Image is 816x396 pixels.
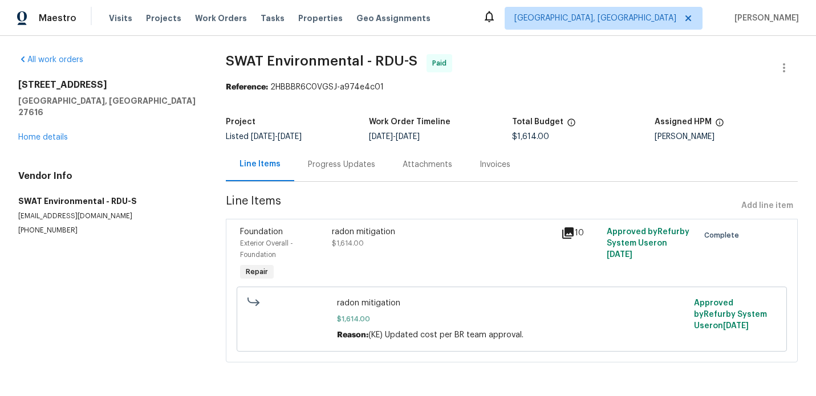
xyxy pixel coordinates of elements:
[567,118,576,133] span: The total cost of line items that have been proposed by Opendoor. This sum includes line items th...
[226,54,417,68] span: SWAT Environmental - RDU-S
[655,118,712,126] h5: Assigned HPM
[694,299,767,330] span: Approved by Refurby System User on
[607,228,689,259] span: Approved by Refurby System User on
[403,159,452,170] div: Attachments
[607,251,632,259] span: [DATE]
[369,133,393,141] span: [DATE]
[655,133,798,141] div: [PERSON_NAME]
[514,13,676,24] span: [GEOGRAPHIC_DATA], [GEOGRAPHIC_DATA]
[298,13,343,24] span: Properties
[240,240,293,258] span: Exterior Overall - Foundation
[18,211,198,221] p: [EMAIL_ADDRESS][DOMAIN_NAME]
[512,118,563,126] h5: Total Budget
[226,118,255,126] h5: Project
[369,133,420,141] span: -
[195,13,247,24] span: Work Orders
[332,240,364,247] span: $1,614.00
[226,133,302,141] span: Listed
[239,158,281,170] div: Line Items
[146,13,181,24] span: Projects
[226,83,268,91] b: Reference:
[356,13,431,24] span: Geo Assignments
[18,79,198,91] h2: [STREET_ADDRESS]
[723,322,749,330] span: [DATE]
[39,13,76,24] span: Maestro
[561,226,600,240] div: 10
[369,118,450,126] h5: Work Order Timeline
[18,133,68,141] a: Home details
[704,230,744,241] span: Complete
[18,95,198,118] h5: [GEOGRAPHIC_DATA], [GEOGRAPHIC_DATA] 27616
[480,159,510,170] div: Invoices
[240,228,283,236] span: Foundation
[337,297,687,309] span: radon mitigation
[368,331,523,339] span: (KE) Updated cost per BR team approval.
[18,195,198,207] h5: SWAT Environmental - RDU-S
[278,133,302,141] span: [DATE]
[308,159,375,170] div: Progress Updates
[18,226,198,235] p: [PHONE_NUMBER]
[251,133,302,141] span: -
[226,195,737,217] span: Line Items
[715,118,724,133] span: The hpm assigned to this work order.
[241,266,273,277] span: Repair
[226,81,798,93] div: 2HBBBR6C0VGSJ-a974e4c01
[18,56,83,64] a: All work orders
[432,58,451,69] span: Paid
[512,133,549,141] span: $1,614.00
[251,133,275,141] span: [DATE]
[261,14,285,22] span: Tasks
[109,13,132,24] span: Visits
[332,226,554,238] div: radon mitigation
[730,13,799,24] span: [PERSON_NAME]
[337,313,687,325] span: $1,614.00
[18,170,198,182] h4: Vendor Info
[396,133,420,141] span: [DATE]
[337,331,368,339] span: Reason:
